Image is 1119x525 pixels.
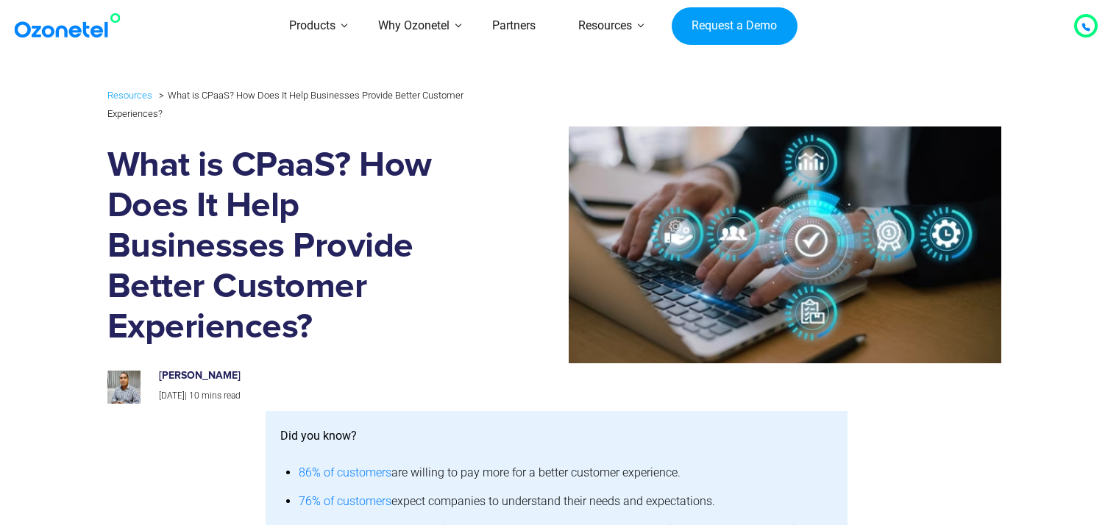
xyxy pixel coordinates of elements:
span: expect companies to understand their needs and expectations. [391,494,715,508]
p: | [159,388,469,404]
a: 76% of customers [299,491,391,512]
img: prashanth-kancherla_avatar-200x200.jpeg [107,371,141,404]
li: What is CPaaS? How Does It Help Businesses Provide Better Customer Experiences? [107,86,463,118]
h1: What is CPaaS? How Does It Help Businesses Provide Better Customer Experiences? [107,146,485,348]
h6: [PERSON_NAME] [159,370,469,382]
span: are willing to pay more for a better customer experience. [391,465,681,479]
a: 86% of customers [299,463,391,484]
a: Request a Demo [672,7,797,46]
b: Did you know? [280,429,357,443]
span: 86% of customers [299,465,391,479]
a: Resources [107,87,152,104]
span: 10 [189,390,199,401]
span: [DATE] [159,390,185,401]
span: 76% of customers [299,494,391,508]
span: mins read [202,390,241,401]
